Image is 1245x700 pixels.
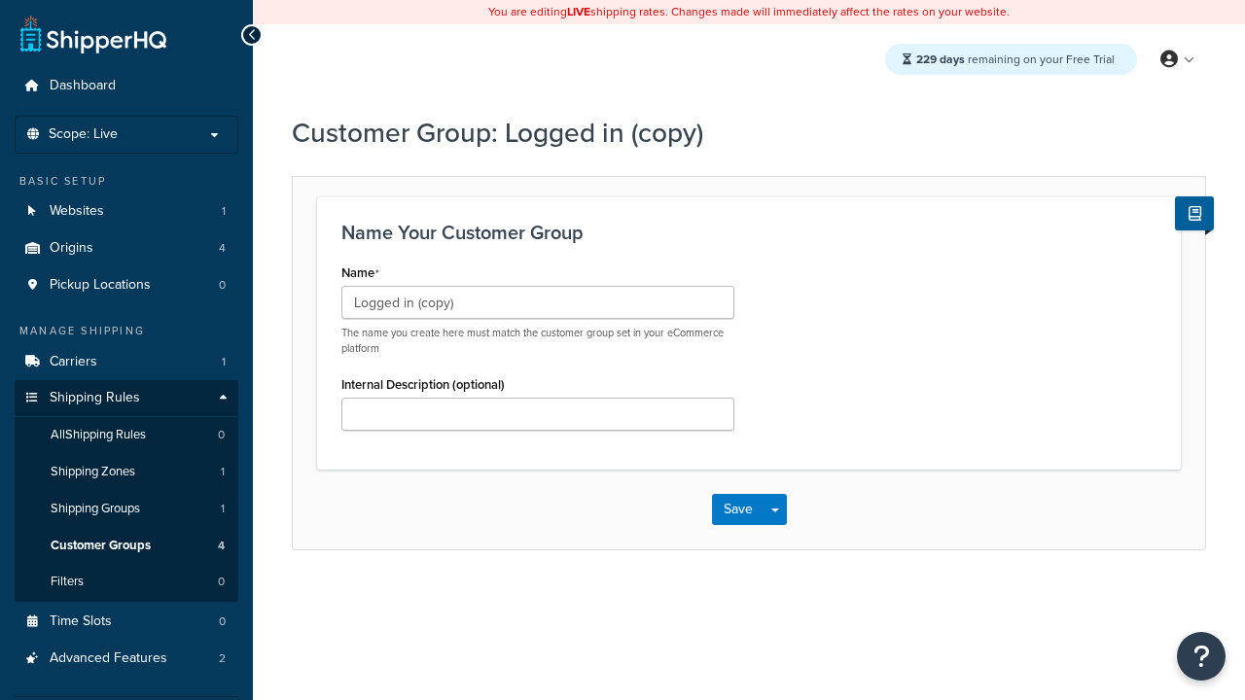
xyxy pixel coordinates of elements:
a: Dashboard [15,68,238,104]
a: Shipping Zones1 [15,454,238,490]
span: 0 [218,574,225,590]
span: Websites [50,203,104,220]
span: 2 [219,650,226,667]
span: Carriers [50,354,97,370]
span: 0 [218,427,225,443]
span: Dashboard [50,78,116,94]
span: Shipping Groups [51,501,140,517]
a: Shipping Rules [15,380,238,416]
span: remaining on your Free Trial [916,51,1115,68]
a: Carriers1 [15,344,238,380]
a: AllShipping Rules0 [15,417,238,453]
div: Manage Shipping [15,323,238,339]
li: Advanced Features [15,641,238,677]
h1: Customer Group: Logged in (copy) [292,114,1182,152]
li: Websites [15,193,238,229]
li: Shipping Rules [15,380,238,602]
span: 0 [219,277,226,294]
span: Filters [51,574,84,590]
a: Customer Groups4 [15,528,238,564]
span: Shipping Rules [50,390,140,406]
a: Origins4 [15,230,238,266]
li: Origins [15,230,238,266]
p: The name you create here must match the customer group set in your eCommerce platform [341,326,734,356]
strong: 229 days [916,51,965,68]
a: Websites1 [15,193,238,229]
span: 1 [222,203,226,220]
span: 1 [221,501,225,517]
a: Shipping Groups1 [15,491,238,527]
h3: Name Your Customer Group [341,222,1156,243]
label: Internal Description (optional) [341,377,505,392]
li: Time Slots [15,604,238,640]
span: 4 [218,538,225,554]
li: Shipping Zones [15,454,238,490]
li: Pickup Locations [15,267,238,303]
span: Time Slots [50,613,112,630]
span: 4 [219,240,226,257]
div: Basic Setup [15,173,238,190]
li: Carriers [15,344,238,380]
button: Save [712,494,765,525]
label: Name [341,265,379,281]
span: Customer Groups [51,538,151,554]
span: All Shipping Rules [51,427,146,443]
button: Show Help Docs [1175,196,1214,230]
a: Filters0 [15,564,238,600]
li: Customer Groups [15,528,238,564]
b: LIVE [567,3,590,20]
span: 1 [222,354,226,370]
span: 1 [221,464,225,480]
a: Time Slots0 [15,604,238,640]
span: Advanced Features [50,650,167,667]
a: Advanced Features2 [15,641,238,677]
li: Shipping Groups [15,491,238,527]
li: Filters [15,564,238,600]
button: Open Resource Center [1177,632,1226,681]
a: Pickup Locations0 [15,267,238,303]
span: 0 [219,613,226,630]
span: Pickup Locations [50,277,151,294]
span: Scope: Live [49,126,118,143]
span: Shipping Zones [51,464,135,480]
span: Origins [50,240,93,257]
